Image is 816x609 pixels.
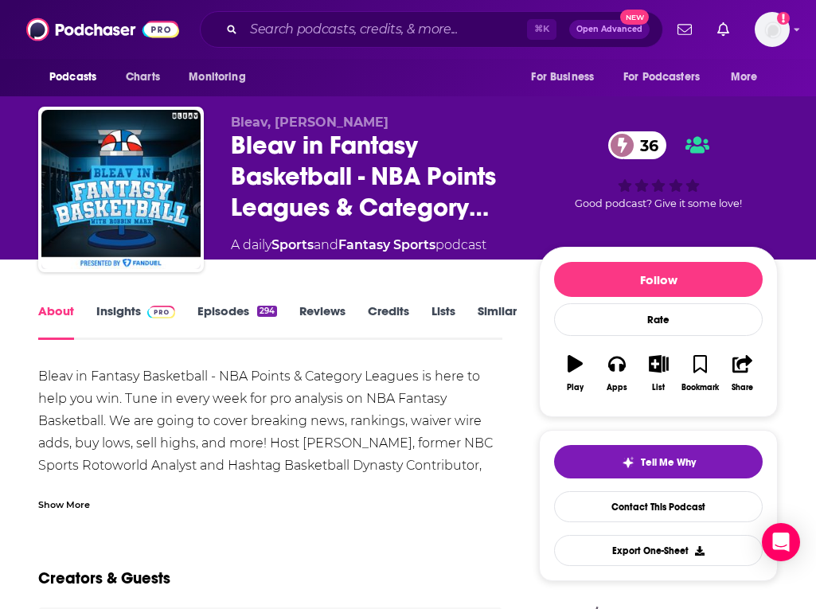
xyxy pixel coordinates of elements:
[554,303,763,336] div: Rate
[567,383,584,392] div: Play
[652,383,665,392] div: List
[554,535,763,566] button: Export One-Sheet
[197,303,277,340] a: Episodes294
[607,383,627,392] div: Apps
[721,345,763,402] button: Share
[527,19,556,40] span: ⌘ K
[531,66,594,88] span: For Business
[755,12,790,47] span: Logged in as dkcsports
[96,303,175,340] a: InsightsPodchaser Pro
[622,456,634,469] img: tell me why sparkle
[431,303,455,340] a: Lists
[755,12,790,47] button: Show profile menu
[613,62,723,92] button: open menu
[620,10,649,25] span: New
[623,66,700,88] span: For Podcasters
[554,491,763,522] a: Contact This Podcast
[755,12,790,47] img: User Profile
[478,303,517,340] a: Similar
[624,131,666,159] span: 36
[271,237,314,252] a: Sports
[41,110,201,269] img: Bleav in Fantasy Basketball - NBA Points Leagues & Category Leagues
[638,345,679,402] button: List
[115,62,170,92] a: Charts
[26,14,179,45] img: Podchaser - Follow, Share and Rate Podcasts
[554,345,595,402] button: Play
[314,237,338,252] span: and
[720,62,778,92] button: open menu
[231,115,388,130] span: Bleav, [PERSON_NAME]
[38,568,170,588] h2: Creators & Guests
[299,303,346,340] a: Reviews
[539,115,778,226] div: 36Good podcast? Give it some love!
[596,345,638,402] button: Apps
[244,17,527,42] input: Search podcasts, credits, & more...
[368,303,409,340] a: Credits
[178,62,266,92] button: open menu
[641,456,696,469] span: Tell Me Why
[231,236,486,255] div: A daily podcast
[762,523,800,561] div: Open Intercom Messenger
[38,303,74,340] a: About
[681,383,719,392] div: Bookmark
[520,62,614,92] button: open menu
[711,16,736,43] a: Show notifications dropdown
[576,25,642,33] span: Open Advanced
[49,66,96,88] span: Podcasts
[38,62,117,92] button: open menu
[338,237,435,252] a: Fantasy Sports
[731,66,758,88] span: More
[575,197,742,209] span: Good podcast? Give it some love!
[671,16,698,43] a: Show notifications dropdown
[257,306,277,317] div: 294
[608,131,666,159] a: 36
[554,445,763,478] button: tell me why sparkleTell Me Why
[732,383,753,392] div: Share
[777,12,790,25] svg: Add a profile image
[200,11,663,48] div: Search podcasts, credits, & more...
[147,306,175,318] img: Podchaser Pro
[126,66,160,88] span: Charts
[569,20,650,39] button: Open AdvancedNew
[189,66,245,88] span: Monitoring
[680,345,721,402] button: Bookmark
[554,262,763,297] button: Follow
